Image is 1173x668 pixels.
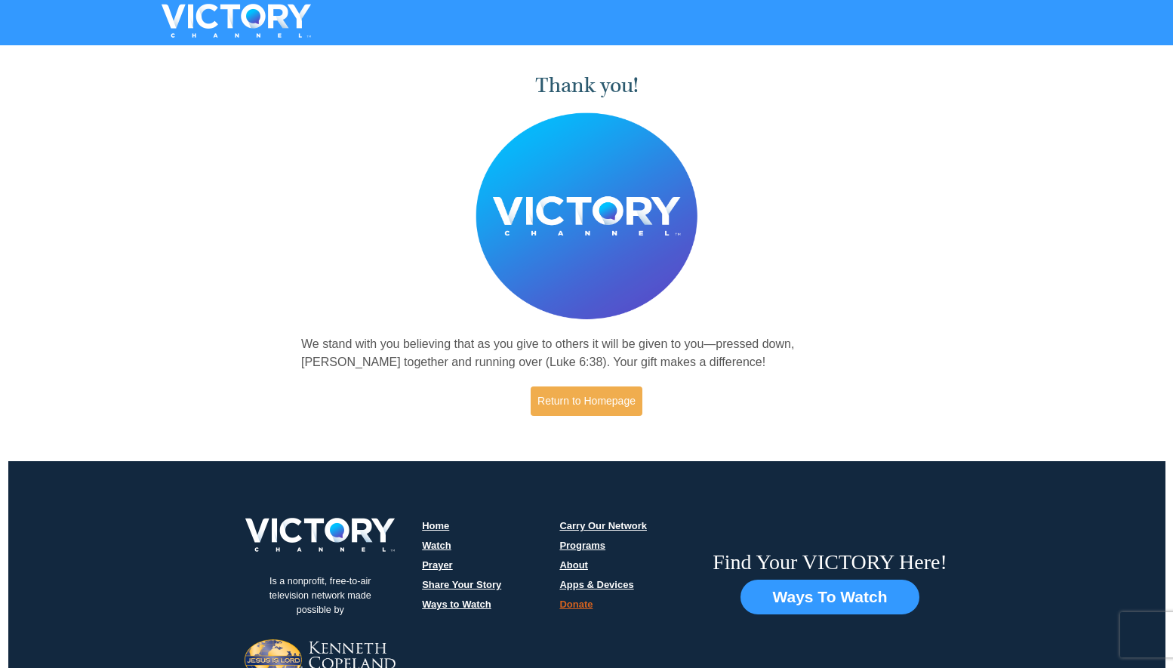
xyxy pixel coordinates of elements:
a: Apps & Devices [559,579,633,590]
img: Believer's Voice of Victory Network [476,112,698,320]
a: Ways to Watch [422,599,491,610]
a: Prayer [422,559,452,571]
a: Programs [559,540,605,551]
a: About [559,559,588,571]
p: Is a nonprofit, free-to-air television network made possible by [245,563,396,629]
p: We stand with you believing that as you give to others it will be given to you—pressed down, [PER... [301,335,872,371]
a: Home [422,520,449,531]
h6: Find Your VICTORY Here! [713,549,947,575]
h1: Thank you! [301,73,872,98]
a: Carry Our Network [559,520,647,531]
a: Watch [422,540,451,551]
a: Share Your Story [422,579,501,590]
a: Donate [559,599,593,610]
button: Ways To Watch [740,580,919,614]
img: victory-logo.png [226,518,414,552]
img: VICTORYTHON - VICTORY Channel [142,4,331,38]
a: Return to Homepage [531,386,642,416]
